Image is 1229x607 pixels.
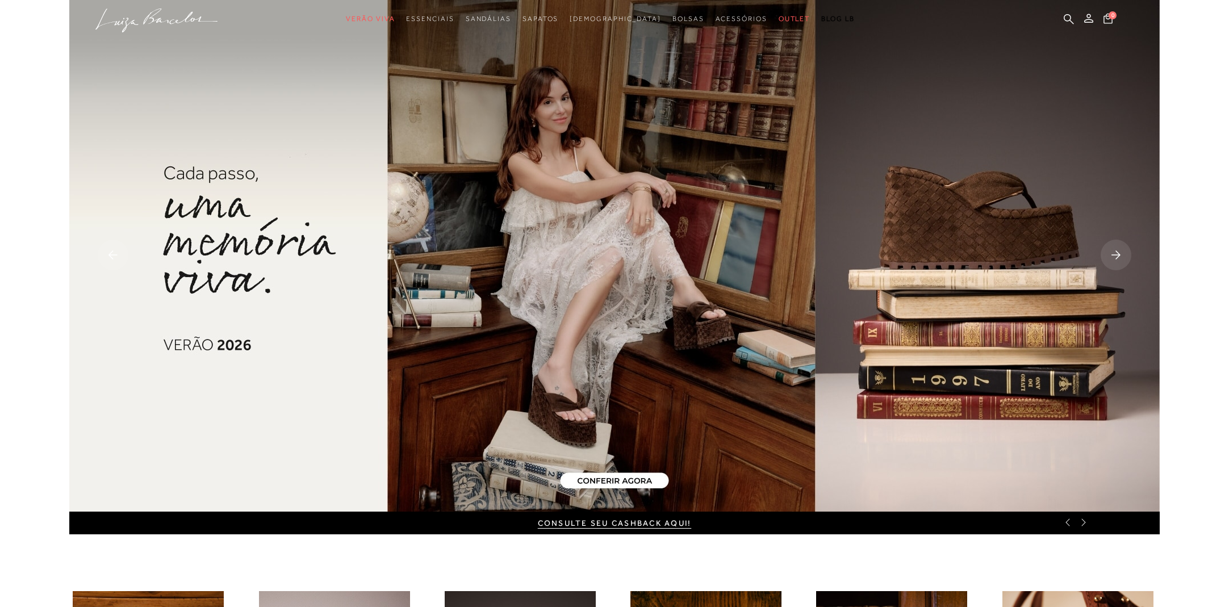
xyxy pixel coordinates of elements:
a: categoryNavScreenReaderText [779,9,810,30]
a: categoryNavScreenReaderText [346,9,395,30]
span: Bolsas [672,15,704,23]
span: Acessórios [716,15,767,23]
span: Outlet [779,15,810,23]
span: Verão Viva [346,15,395,23]
span: [DEMOGRAPHIC_DATA] [570,15,661,23]
span: BLOG LB [821,15,854,23]
a: categoryNavScreenReaderText [522,9,558,30]
a: categoryNavScreenReaderText [716,9,767,30]
a: categoryNavScreenReaderText [406,9,454,30]
span: 0 [1109,11,1117,19]
button: 0 [1100,12,1116,28]
a: CONSULTE SEU CASHBACK AQUI! [538,518,691,528]
a: BLOG LB [821,9,854,30]
span: Essenciais [406,15,454,23]
a: categoryNavScreenReaderText [672,9,704,30]
a: categoryNavScreenReaderText [466,9,511,30]
span: Sandálias [466,15,511,23]
span: Sapatos [522,15,558,23]
a: noSubCategoriesText [570,9,661,30]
